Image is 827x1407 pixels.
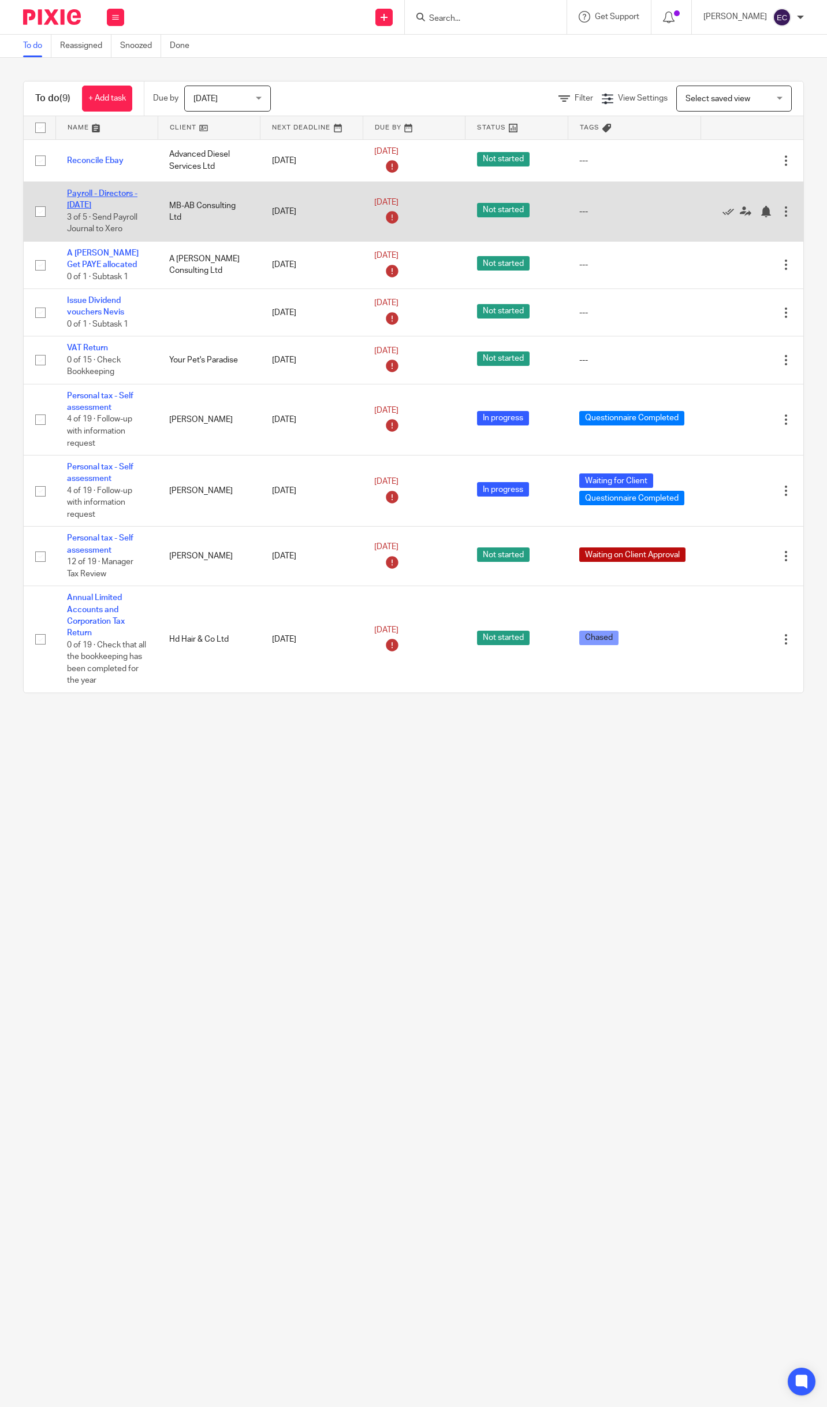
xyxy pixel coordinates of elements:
span: [DATE] [374,477,398,486]
div: --- [579,307,689,319]
span: 0 of 15 · Check Bookkeeping [67,356,121,376]
span: 4 of 19 · Follow-up with information request [67,416,132,447]
td: [PERSON_NAME] [158,456,260,527]
span: Waiting for Client [579,473,653,488]
div: --- [579,206,689,217]
td: [DATE] [260,289,363,336]
img: Pixie [23,9,81,25]
span: Questionnaire Completed [579,411,684,425]
p: [PERSON_NAME] [703,11,767,23]
span: Not started [477,547,530,562]
td: [DATE] [260,182,363,242]
a: Reconcile Ebay [67,157,124,165]
a: Mark as done [722,206,740,217]
a: Payroll - Directors - [DATE] [67,190,137,209]
span: Filter [575,94,593,102]
h1: To do [35,92,70,105]
td: [DATE] [260,336,363,384]
span: Not started [477,351,530,366]
span: Questionnaire Completed [579,491,684,505]
a: Personal tax - Self assessment [67,392,133,412]
span: [DATE] [374,251,398,260]
div: --- [579,155,689,166]
td: [PERSON_NAME] [158,527,260,586]
span: [DATE] [374,543,398,551]
a: Reassigned [60,35,111,57]
span: Not started [477,256,530,271]
span: View Settings [618,94,668,102]
div: --- [579,354,689,366]
td: [DATE] [260,139,363,182]
img: svg%3E [773,8,791,27]
td: Advanced Diesel Services Ltd [158,139,260,182]
span: [DATE] [374,198,398,206]
span: Tags [580,124,599,131]
td: Your Pet's Paradise [158,336,260,384]
span: [DATE] [374,347,398,355]
span: In progress [477,482,529,497]
span: Waiting on Client Approval [579,547,686,562]
span: Not started [477,152,530,166]
input: Search [428,14,532,24]
a: Issue Dividend vouchers Nevis [67,297,124,316]
td: A [PERSON_NAME] Consulting Ltd [158,241,260,288]
div: --- [579,259,689,271]
a: Personal tax - Self assessment [67,534,133,554]
span: Chased [579,631,619,645]
a: To do [23,35,51,57]
a: A [PERSON_NAME] Get PAYE allocated [67,249,139,269]
td: [PERSON_NAME] [158,384,260,455]
span: 12 of 19 · Manager Tax Review [67,558,133,578]
a: Annual Limited Accounts and Corporation Tax Return [67,594,125,637]
span: Not started [477,203,530,217]
span: [DATE] [193,95,218,103]
a: Personal tax - Self assessment [67,463,133,483]
a: Done [170,35,198,57]
p: Due by [153,92,178,104]
span: Not started [477,304,530,319]
td: [DATE] [260,527,363,586]
span: [DATE] [374,406,398,414]
span: Get Support [595,13,639,21]
span: [DATE] [374,626,398,634]
td: [DATE] [260,241,363,288]
span: Select saved view [686,95,750,103]
a: VAT Return [67,344,108,352]
span: 0 of 19 · Check that all the bookkeeping has been completed for the year [67,641,146,685]
td: [DATE] [260,384,363,455]
span: 4 of 19 · Follow-up with information request [67,487,132,519]
td: Hd Hair & Co Ltd [158,586,260,693]
span: In progress [477,411,529,425]
td: MB-AB Consulting Ltd [158,182,260,242]
span: 0 of 1 · Subtask 1 [67,273,128,281]
a: Snoozed [120,35,161,57]
a: + Add task [82,86,132,112]
span: 0 of 1 · Subtask 1 [67,320,128,328]
span: [DATE] [374,299,398,308]
td: [DATE] [260,456,363,527]
span: Not started [477,631,530,645]
td: [DATE] [260,586,363,693]
span: 3 of 5 · Send Payroll Journal to Xero [67,213,137,234]
span: (9) [59,94,70,103]
span: [DATE] [374,147,398,155]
